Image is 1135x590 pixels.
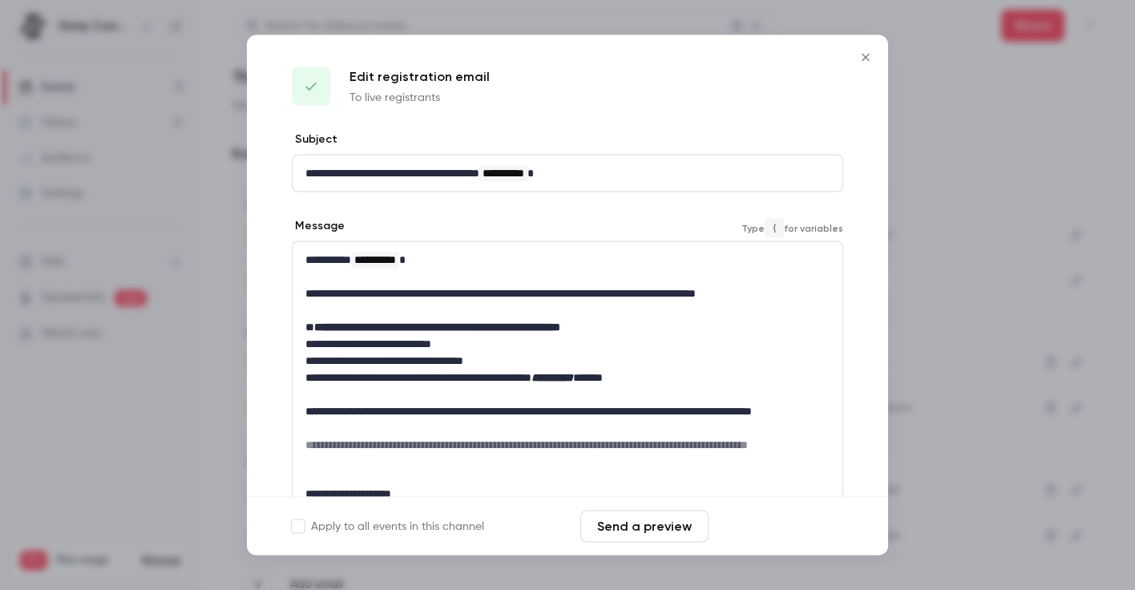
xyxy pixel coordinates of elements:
[715,511,843,543] button: Save changes
[765,218,784,237] code: {
[349,67,490,87] p: Edit registration email
[349,90,490,106] p: To live registrants
[292,218,345,234] label: Message
[292,519,484,535] label: Apply to all events in this channel
[292,131,337,147] label: Subject
[741,218,843,237] span: Type for variables
[580,511,709,543] button: Send a preview
[293,156,842,192] div: editor
[850,42,882,74] button: Close
[293,242,842,579] div: editor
